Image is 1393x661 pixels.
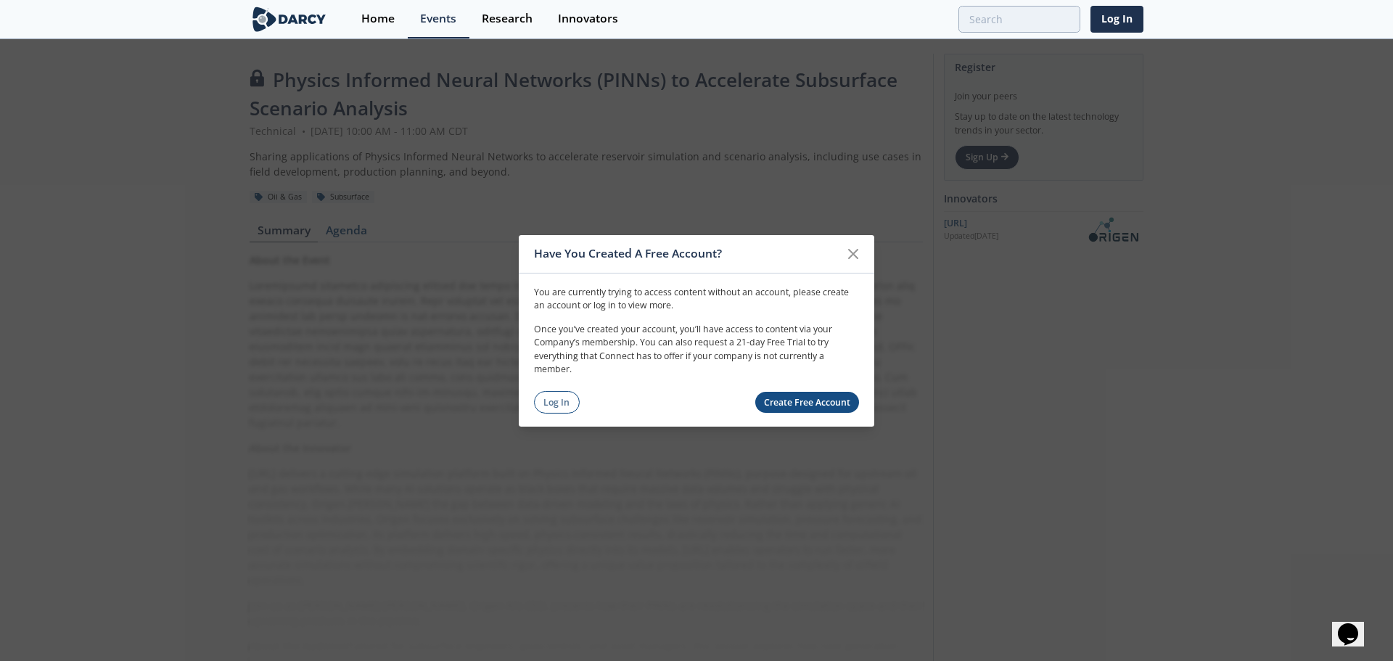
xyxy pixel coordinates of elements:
[420,13,456,25] div: Events
[755,392,860,413] a: Create Free Account
[1332,603,1378,646] iframe: chat widget
[534,240,839,268] div: Have You Created A Free Account?
[482,13,533,25] div: Research
[558,13,618,25] div: Innovators
[534,286,859,313] p: You are currently trying to access content without an account, please create an account or log in...
[534,323,859,377] p: Once you’ve created your account, you’ll have access to content via your Company’s membership. Yo...
[250,7,329,32] img: logo-wide.svg
[958,6,1080,33] input: Advanced Search
[361,13,395,25] div: Home
[534,391,580,414] a: Log In
[1090,6,1143,33] a: Log In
